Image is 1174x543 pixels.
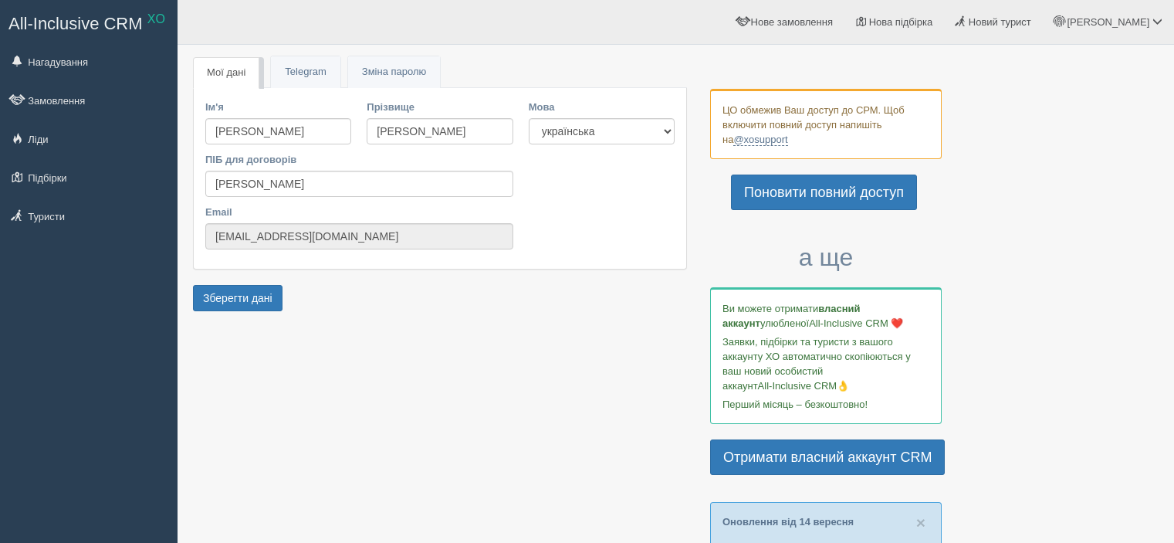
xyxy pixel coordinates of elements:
a: Зміна паролю [348,56,440,88]
label: Мова [529,100,675,114]
a: All-Inclusive CRM XO [1,1,177,43]
label: Ім'я [205,100,351,114]
b: власний аккаунт [722,303,861,329]
div: ЦО обмежив Ваш доступ до СРМ. Щоб включити повний доступ напишіть на [710,89,942,159]
span: Нове замовлення [751,16,833,28]
a: Telegram [271,56,340,88]
span: All-Inclusive CRM ❤️ [809,317,903,329]
button: Зберегти дані [193,285,283,311]
p: Ви можете отримати улюбленої [722,301,929,331]
p: Перший місяць – безкоштовно! [722,397,929,412]
label: Прізвище [367,100,513,114]
p: Заявки, підбірки та туристи з вашого аккаунту ХО автоматично скопіюються у ваш новий особистий ак... [722,334,929,393]
span: Нова підбірка [869,16,933,28]
sup: XO [147,12,165,25]
label: ПІБ для договорів [205,152,513,167]
button: Close [916,514,925,531]
span: Новий турист [969,16,1031,28]
span: All-Inclusive CRM👌 [758,380,850,392]
span: [PERSON_NAME] [1067,16,1149,28]
a: Поновити повний доступ [731,175,917,210]
span: Зміна паролю [362,66,426,77]
a: @xosupport [733,134,787,146]
span: All-Inclusive CRM [8,14,143,33]
label: Email [205,205,513,219]
input: Олена Коваль [205,171,513,197]
a: Отримати власний аккаунт CRM [710,439,945,475]
span: × [916,514,925,531]
a: Оновлення від 14 вересня [722,516,854,528]
a: Мої дані [193,57,259,89]
h3: а ще [710,244,942,271]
